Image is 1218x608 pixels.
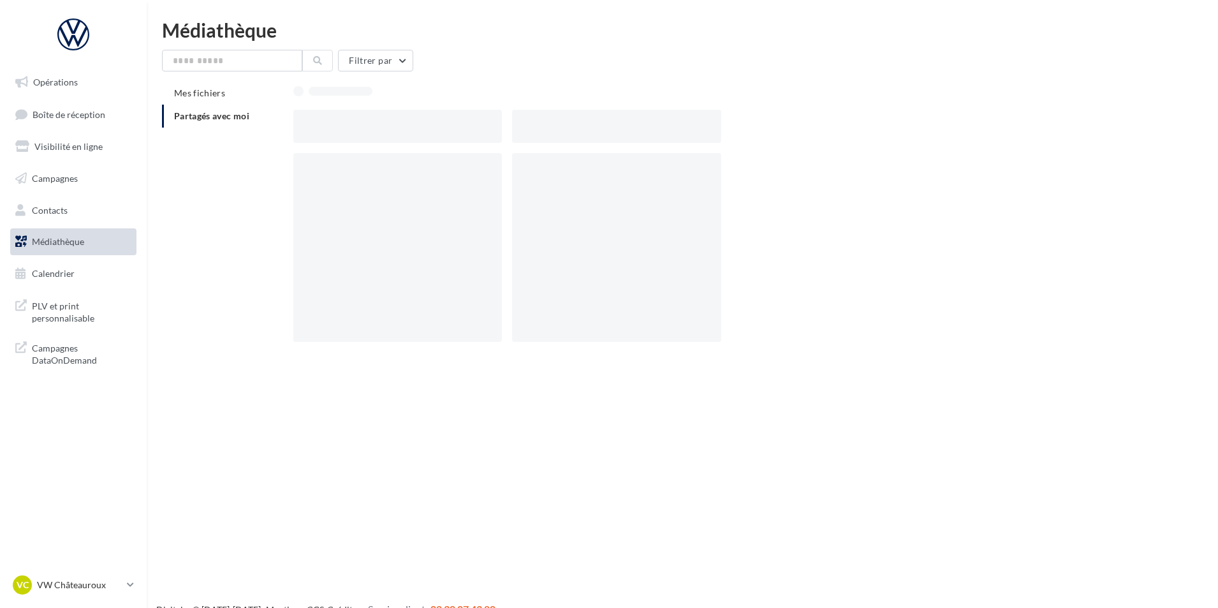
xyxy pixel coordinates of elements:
span: Calendrier [32,268,75,279]
a: Contacts [8,197,139,224]
span: VC [17,579,29,591]
span: Boîte de réception [33,108,105,119]
span: Campagnes DataOnDemand [32,339,131,367]
a: VC VW Châteauroux [10,573,136,597]
span: PLV et print personnalisable [32,297,131,325]
a: Médiathèque [8,228,139,255]
a: PLV et print personnalisable [8,292,139,330]
a: Visibilité en ligne [8,133,139,160]
a: Campagnes DataOnDemand [8,334,139,372]
a: Boîte de réception [8,101,139,128]
span: Mes fichiers [174,87,225,98]
a: Calendrier [8,260,139,287]
a: Campagnes [8,165,139,192]
span: Contacts [32,204,68,215]
a: Opérations [8,69,139,96]
button: Filtrer par [338,50,413,71]
span: Médiathèque [32,236,84,247]
p: VW Châteauroux [37,579,122,591]
span: Opérations [33,77,78,87]
span: Partagés avec moi [174,110,249,121]
div: Médiathèque [162,20,1203,40]
span: Visibilité en ligne [34,141,103,152]
span: Campagnes [32,173,78,184]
